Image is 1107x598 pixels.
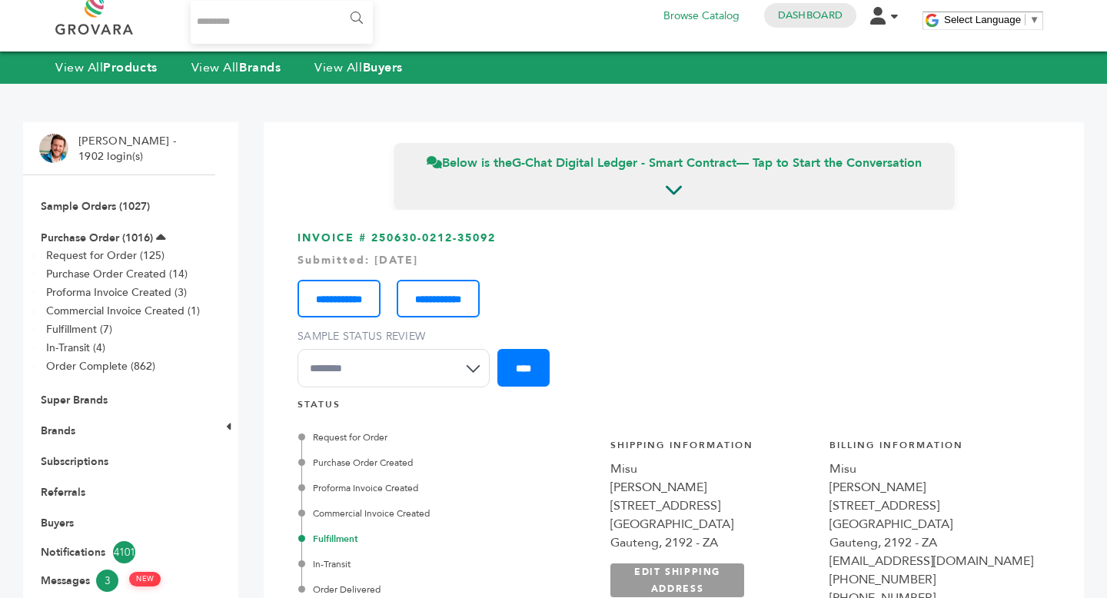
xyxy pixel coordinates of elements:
div: [GEOGRAPHIC_DATA] [829,515,1033,533]
strong: Buyers [363,59,403,76]
h4: STATUS [298,398,1050,419]
a: Purchase Order Created (14) [46,267,188,281]
label: Sample Status Review [298,329,497,344]
a: In-Transit (4) [46,341,105,355]
a: Select Language​ [944,14,1039,25]
a: Subscriptions [41,454,108,469]
a: Commercial Invoice Created (1) [46,304,200,318]
span: NEW [129,572,161,586]
a: View AllBuyers [314,59,403,76]
div: Misu [610,460,814,478]
a: Request for Order (125) [46,248,165,263]
a: Dashboard [778,8,843,22]
div: [EMAIL_ADDRESS][DOMAIN_NAME] [829,552,1033,570]
li: [PERSON_NAME] - 1902 login(s) [78,134,180,164]
a: Purchase Order (1016) [41,231,153,245]
a: Notifications4101 [41,541,198,563]
input: Search... [191,1,373,44]
div: Purchase Order Created [301,456,561,470]
span: 3 [96,570,118,592]
div: Commercial Invoice Created [301,507,561,520]
span: Select Language [944,14,1021,25]
a: View AllProducts [55,59,158,76]
a: Buyers [41,516,74,530]
div: [PERSON_NAME] [610,478,814,497]
div: Fulfillment [301,532,561,546]
span: ▼ [1029,14,1039,25]
div: [PHONE_NUMBER] [829,570,1033,589]
strong: G-Chat Digital Ledger - Smart Contract [512,154,736,171]
a: Proforma Invoice Created (3) [46,285,187,300]
div: [STREET_ADDRESS] [610,497,814,515]
div: Misu [829,460,1033,478]
a: Referrals [41,485,85,500]
div: Submitted: [DATE] [298,253,1050,268]
div: In-Transit [301,557,561,571]
div: Gauteng, 2192 - ZA [610,533,814,552]
a: Order Complete (862) [46,359,155,374]
a: Fulfillment (7) [46,322,112,337]
strong: Brands [239,59,281,76]
a: Messages3 NEW [41,570,198,592]
div: [STREET_ADDRESS] [829,497,1033,515]
div: [GEOGRAPHIC_DATA] [610,515,814,533]
div: [PERSON_NAME] [829,478,1033,497]
span: Below is the — Tap to Start the Conversation [427,154,922,171]
a: EDIT SHIPPING ADDRESS [610,563,744,597]
a: Sample Orders (1027) [41,199,150,214]
a: View AllBrands [191,59,281,76]
div: Order Delivered [301,583,561,596]
a: Browse Catalog [663,8,740,25]
a: Super Brands [41,393,108,407]
div: Gauteng, 2192 - ZA [829,533,1033,552]
h4: Shipping Information [610,439,814,460]
a: Brands [41,424,75,438]
div: Request for Order [301,430,561,444]
strong: Products [103,59,157,76]
span: ​ [1025,14,1026,25]
div: Proforma Invoice Created [301,481,561,495]
span: 4101 [113,541,135,563]
h4: Billing Information [829,439,1033,460]
h3: INVOICE # 250630-0212-35092 [298,231,1050,399]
